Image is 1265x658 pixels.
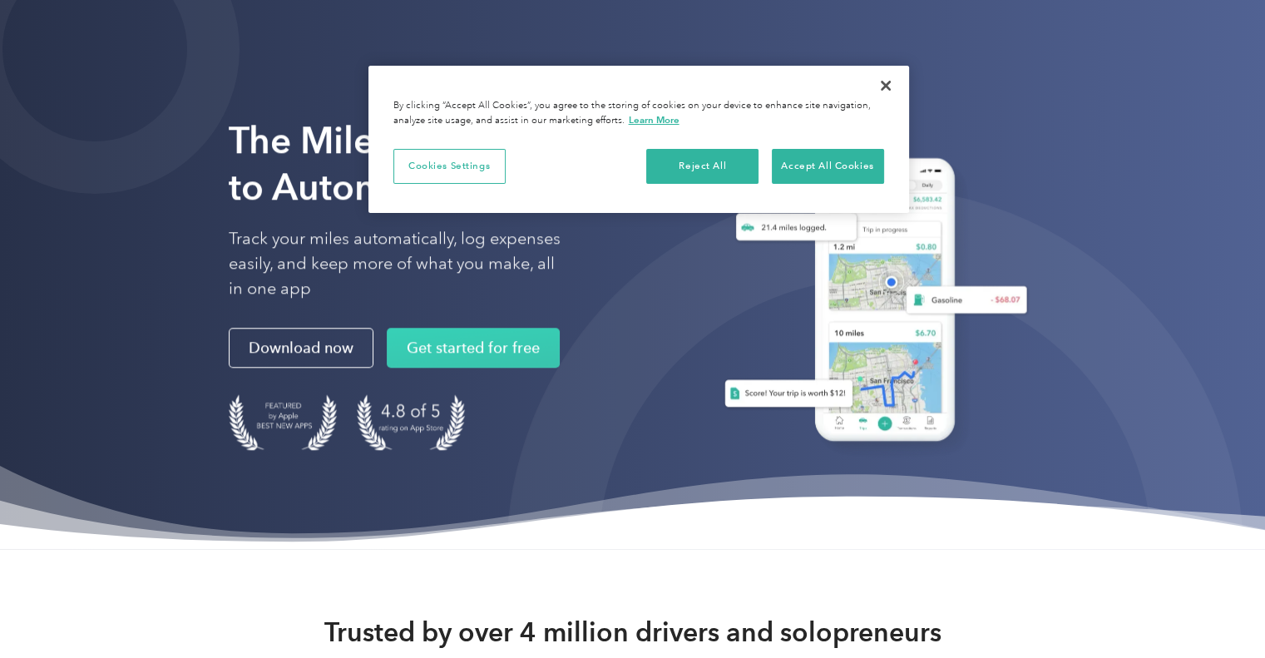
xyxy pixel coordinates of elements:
[324,616,941,649] strong: Trusted by over 4 million drivers and solopreneurs
[229,328,373,368] a: Download now
[646,149,759,184] button: Reject All
[229,118,670,209] strong: The Mileage Tracking App to Automate Your Logs
[229,226,561,301] p: Track your miles automatically, log expenses easily, and keep more of what you make, all in one app
[772,149,884,184] button: Accept All Cookies
[357,394,465,450] img: 4.9 out of 5 stars on the app store
[393,149,506,184] button: Cookies Settings
[629,114,679,126] a: More information about your privacy, opens in a new tab
[368,66,909,213] div: Privacy
[229,394,337,450] img: Badge for Featured by Apple Best New Apps
[393,99,884,128] div: By clicking “Accept All Cookies”, you agree to the storing of cookies on your device to enhance s...
[368,66,909,213] div: Cookie banner
[867,67,904,104] button: Close
[387,328,560,368] a: Get started for free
